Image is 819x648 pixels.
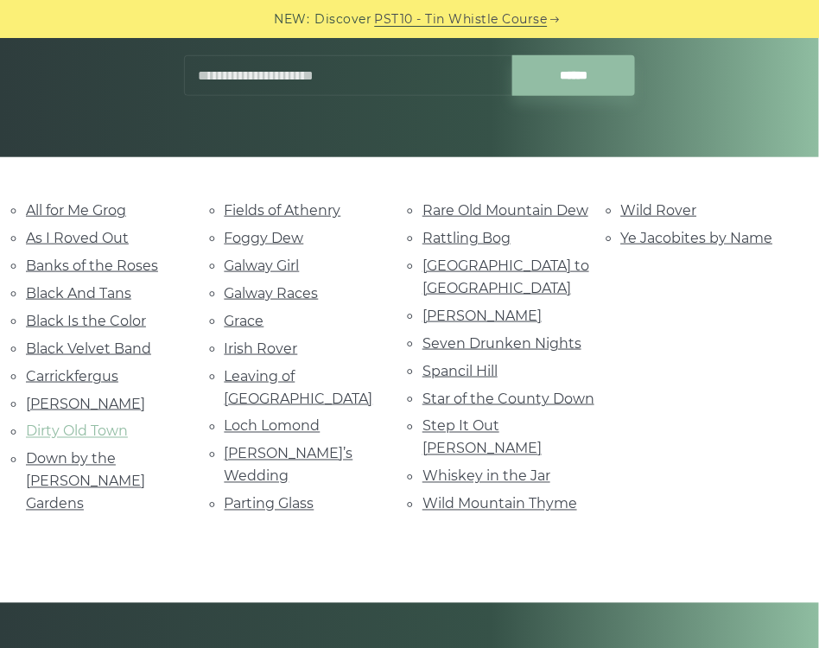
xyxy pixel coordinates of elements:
a: Down by the [PERSON_NAME] Gardens [26,451,145,512]
a: Whiskey in the Jar [422,468,550,485]
a: Foggy Dew [225,230,304,246]
a: Rare Old Mountain Dew [422,202,588,219]
a: Wild Mountain Thyme [422,496,577,512]
a: [PERSON_NAME]’s Wedding [225,446,353,485]
a: Galway Races [225,285,319,302]
a: Star of the County Down [422,391,594,407]
a: Banks of the Roses [26,257,158,274]
a: Grace [225,313,264,329]
a: [PERSON_NAME] [26,396,145,412]
a: All for Me Grog [26,202,126,219]
a: [PERSON_NAME] [422,308,542,324]
a: As I Roved Out [26,230,129,246]
a: Parting Glass [225,496,314,512]
span: NEW: [275,10,310,29]
a: Rattling Bog [422,230,511,246]
a: Leaving of [GEOGRAPHIC_DATA] [225,368,373,407]
a: Black Is the Color [26,313,146,329]
a: Irish Rover [225,340,298,357]
a: Step It Out [PERSON_NAME] [422,418,542,457]
span: Discover [315,10,372,29]
a: [GEOGRAPHIC_DATA] to [GEOGRAPHIC_DATA] [422,257,589,296]
a: Fields of Athenry [225,202,341,219]
a: Ye Jacobites by Name [621,230,773,246]
a: Black Velvet Band [26,340,151,357]
a: Loch Lomond [225,418,321,435]
a: Dirty Old Town [26,423,128,440]
a: PST10 - Tin Whistle Course [375,10,548,29]
a: Carrickfergus [26,368,118,384]
a: Wild Rover [621,202,697,219]
a: Spancil Hill [422,363,498,379]
a: Black And Tans [26,285,131,302]
a: Galway Girl [225,257,300,274]
a: Seven Drunken Nights [422,335,581,352]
